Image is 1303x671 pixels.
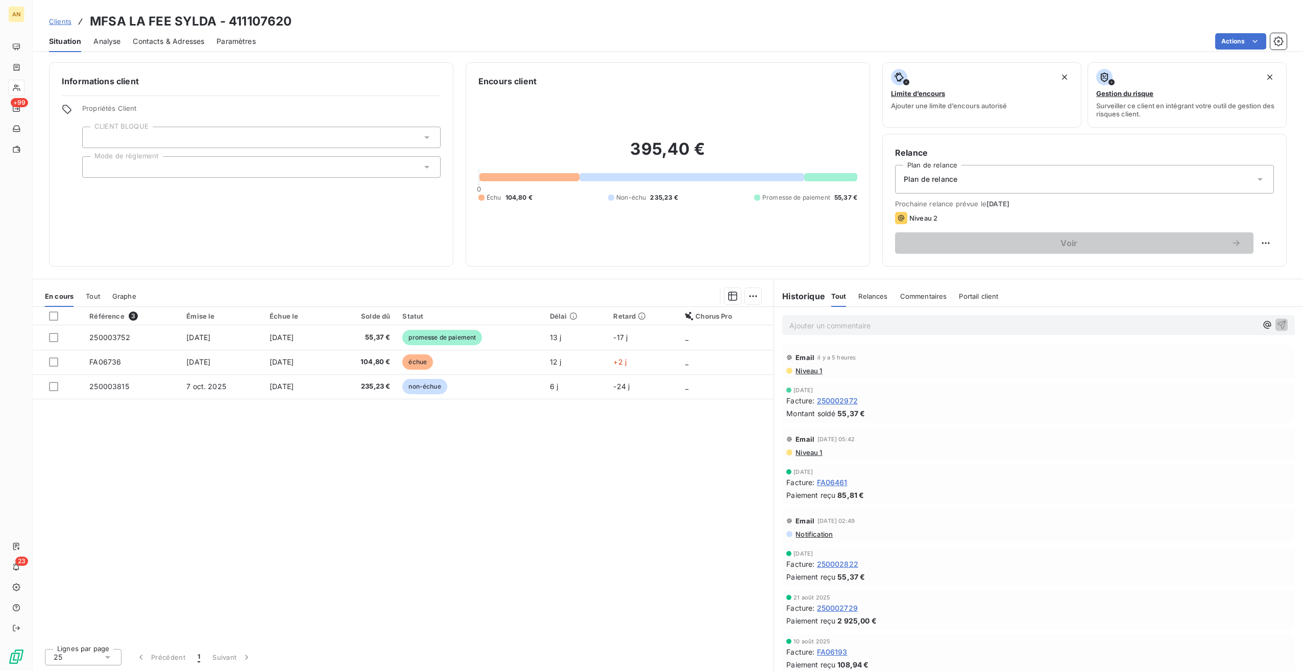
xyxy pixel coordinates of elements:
[786,395,814,406] span: Facture :
[89,311,174,321] div: Référence
[186,382,226,391] span: 7 oct. 2025
[45,292,74,300] span: En cours
[613,333,628,342] span: -17 j
[907,239,1231,247] span: Voir
[478,139,857,170] h2: 395,40 €
[613,357,626,366] span: +2 j
[402,312,537,320] div: Statut
[1096,102,1278,118] span: Surveiller ce client en intégrant votre outil de gestion des risques client.
[402,354,433,370] span: échue
[198,652,200,662] span: 1
[1268,636,1293,661] iframe: Intercom live chat
[478,75,537,87] h6: Encours client
[487,193,501,202] span: Échu
[93,36,120,46] span: Analyse
[786,603,814,613] span: Facture :
[402,330,482,345] span: promesse de paiement
[550,312,601,320] div: Délai
[795,353,814,362] span: Email
[11,98,28,107] span: +99
[112,292,136,300] span: Graphe
[986,200,1009,208] span: [DATE]
[550,333,562,342] span: 13 j
[402,379,447,394] span: non-échue
[685,312,767,320] div: Chorus Pro
[650,193,678,202] span: 235,23 €
[8,649,25,665] img: Logo LeanPay
[335,312,391,320] div: Solde dû
[616,193,646,202] span: Non-échu
[216,36,256,46] span: Paramètres
[54,652,62,662] span: 25
[685,382,688,391] span: _
[62,75,441,87] h6: Informations client
[786,615,835,626] span: Paiement reçu
[191,646,206,668] button: 1
[817,646,848,657] span: FA06193
[786,646,814,657] span: Facture :
[900,292,947,300] span: Commentaires
[817,436,855,442] span: [DATE] 05:42
[89,357,121,366] span: FA06736
[909,214,937,222] span: Niveau 2
[477,185,481,193] span: 0
[817,477,848,488] span: FA06461
[895,200,1274,208] span: Prochaine relance prévue le
[774,290,825,302] h6: Historique
[685,357,688,366] span: _
[89,382,129,391] span: 250003815
[858,292,887,300] span: Relances
[837,615,877,626] span: 2 925,00 €
[817,354,856,361] span: il y a 5 heures
[91,133,99,142] input: Ajouter une valeur
[794,367,822,375] span: Niveau 1
[817,603,858,613] span: 250002729
[186,357,210,366] span: [DATE]
[270,333,294,342] span: [DATE]
[786,559,814,569] span: Facture :
[786,659,835,670] span: Paiement reçu
[817,518,855,524] span: [DATE] 02:49
[8,6,25,22] div: AN
[891,102,1007,110] span: Ajouter une limite d’encours autorisé
[793,469,813,475] span: [DATE]
[793,387,813,393] span: [DATE]
[795,435,814,443] span: Email
[15,557,28,566] span: 23
[270,382,294,391] span: [DATE]
[794,448,822,457] span: Niveau 1
[89,333,130,342] span: 250003752
[129,311,138,321] span: 3
[786,408,835,419] span: Montant soldé
[786,490,835,500] span: Paiement reçu
[335,332,391,343] span: 55,37 €
[335,381,391,392] span: 235,23 €
[762,193,830,202] span: Promesse de paiement
[270,357,294,366] span: [DATE]
[794,530,833,538] span: Notification
[882,62,1081,128] button: Limite d’encoursAjouter une limite d’encours autorisé
[1088,62,1287,128] button: Gestion du risqueSurveiller ce client en intégrant votre outil de gestion des risques client.
[837,659,868,670] span: 108,94 €
[837,490,864,500] span: 85,81 €
[49,17,71,26] span: Clients
[793,638,830,644] span: 10 août 2025
[550,357,562,366] span: 12 j
[1215,33,1266,50] button: Actions
[1096,89,1153,98] span: Gestion du risque
[685,333,688,342] span: _
[891,89,945,98] span: Limite d’encours
[90,12,292,31] h3: MFSA LA FEE SYLDA - 411107620
[505,193,533,202] span: 104,80 €
[786,477,814,488] span: Facture :
[613,382,630,391] span: -24 j
[837,571,865,582] span: 55,37 €
[206,646,258,668] button: Suivant
[186,312,257,320] div: Émise le
[49,36,81,46] span: Situation
[270,312,323,320] div: Échue le
[817,559,858,569] span: 250002822
[793,594,830,601] span: 21 août 2025
[613,312,673,320] div: Retard
[793,550,813,557] span: [DATE]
